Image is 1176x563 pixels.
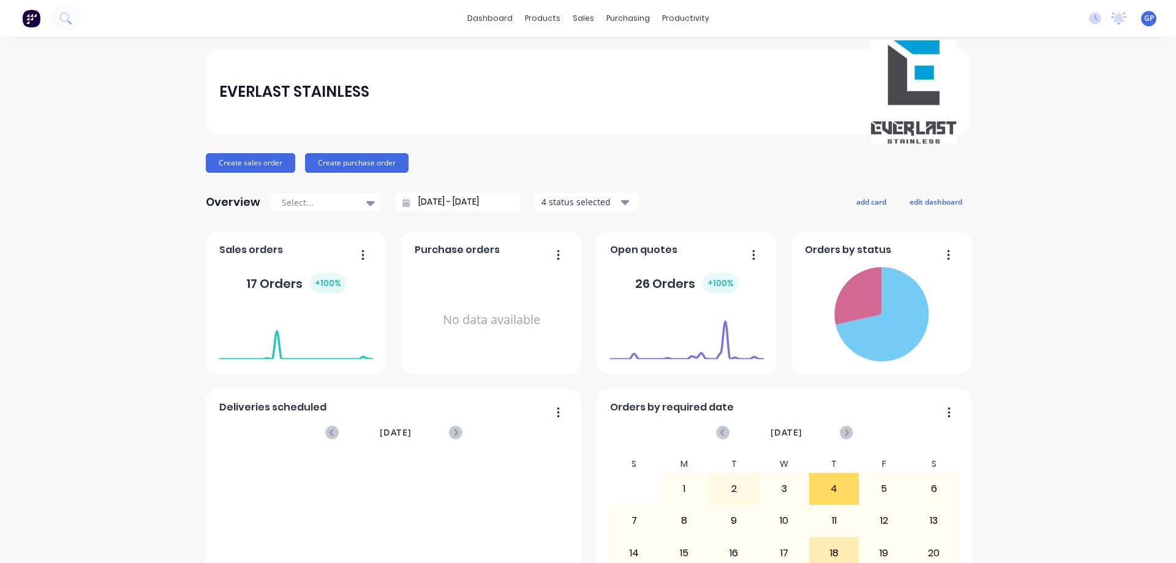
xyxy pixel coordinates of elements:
img: EVERLAST STAINLESS [871,40,957,143]
span: [DATE] [380,426,412,439]
div: 5 [859,474,908,504]
div: 4 status selected [541,195,619,208]
span: GP [1144,13,1154,24]
div: Overview [206,190,260,214]
button: 4 status selected [535,193,639,211]
a: dashboard [461,9,519,28]
div: S [609,455,660,473]
span: Purchase orders [415,243,500,257]
button: Create purchase order [305,153,409,173]
div: 10 [759,505,809,536]
div: 1 [660,474,709,504]
div: 9 [710,505,759,536]
button: edit dashboard [902,194,970,210]
div: 4 [810,474,859,504]
div: EVERLAST STAINLESS [219,80,369,104]
img: Factory [22,9,40,28]
div: T [809,455,859,473]
span: Sales orders [219,243,283,257]
div: 12 [859,505,908,536]
span: Orders by status [805,243,891,257]
div: 7 [610,505,659,536]
div: sales [567,9,600,28]
button: Create sales order [206,153,295,173]
div: 26 Orders [635,273,739,293]
div: F [859,455,909,473]
div: + 100 % [703,273,739,293]
div: purchasing [600,9,656,28]
button: add card [848,194,894,210]
div: 11 [810,505,859,536]
div: products [519,9,567,28]
div: No data available [415,262,568,378]
div: 17 Orders [246,273,346,293]
div: M [659,455,709,473]
div: 13 [910,505,959,536]
div: W [759,455,809,473]
div: T [709,455,759,473]
div: productivity [656,9,715,28]
div: 8 [660,505,709,536]
div: 2 [710,474,759,504]
div: 3 [759,474,809,504]
div: S [909,455,959,473]
div: 6 [910,474,959,504]
div: + 100 % [310,273,346,293]
span: Open quotes [610,243,677,257]
span: [DATE] [771,426,802,439]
